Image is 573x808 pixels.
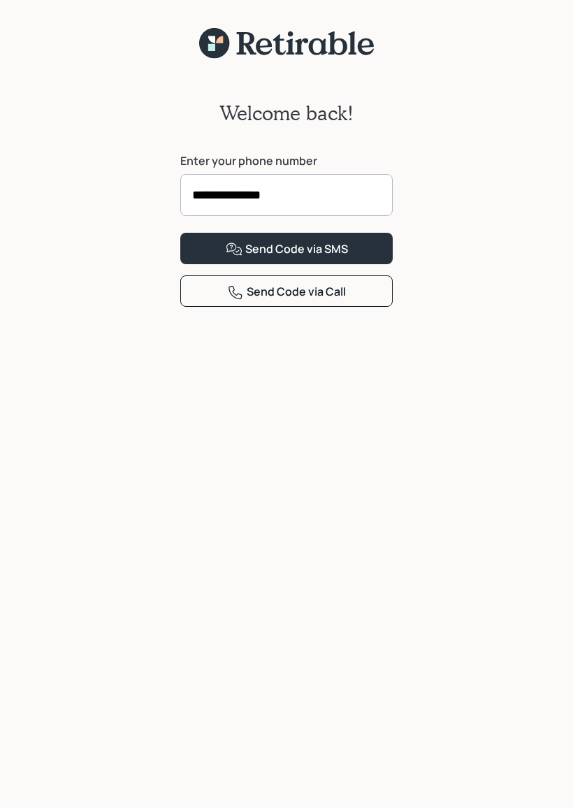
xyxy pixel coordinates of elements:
[219,101,354,125] h2: Welcome back!
[180,153,393,168] label: Enter your phone number
[226,241,348,258] div: Send Code via SMS
[180,275,393,307] button: Send Code via Call
[180,233,393,264] button: Send Code via SMS
[227,284,346,301] div: Send Code via Call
